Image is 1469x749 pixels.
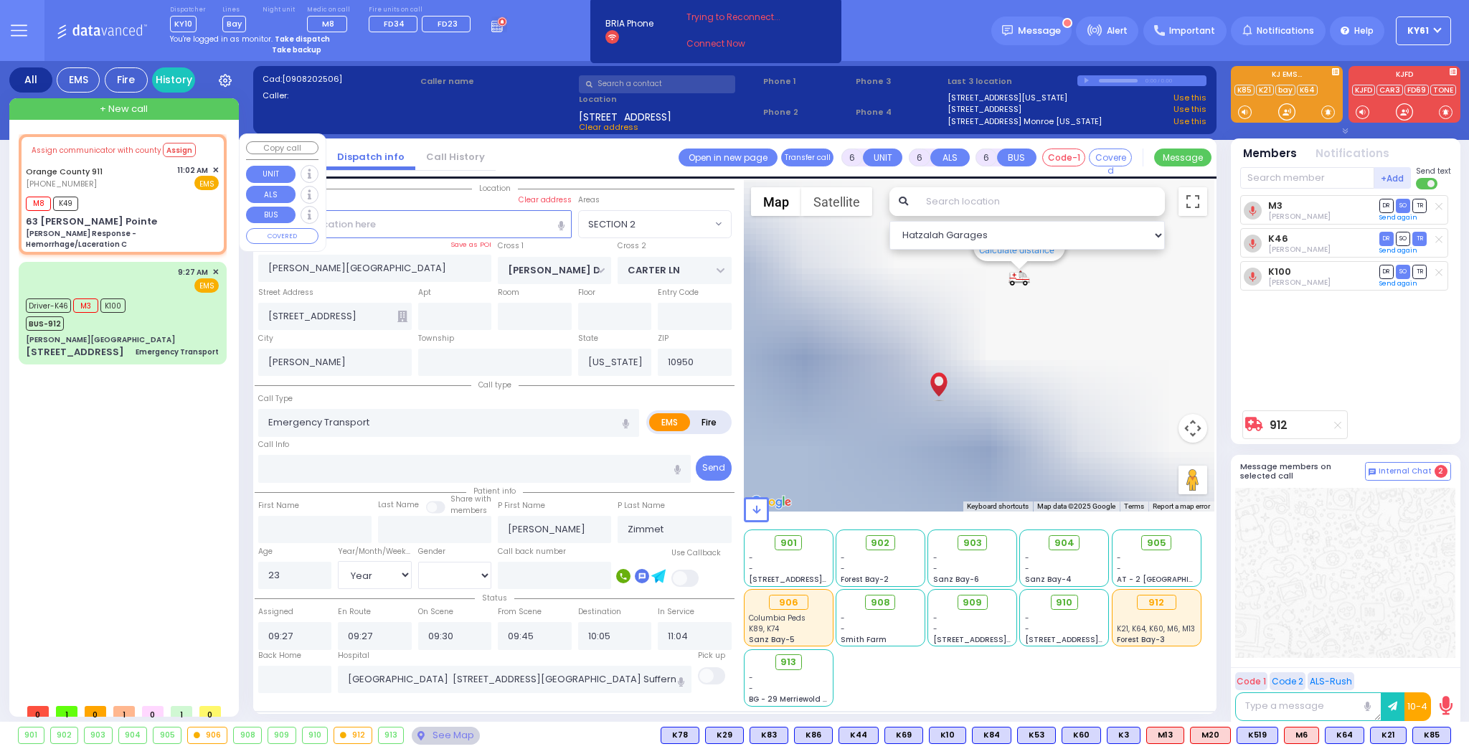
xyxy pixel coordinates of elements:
a: Send again [1379,213,1417,222]
span: SECTION 2 [579,211,712,237]
small: Share with [450,494,491,504]
label: Caller name [420,75,574,88]
label: KJ EMS... [1231,71,1343,81]
span: 1 [56,706,77,717]
div: BLS [750,727,788,744]
span: BUS-912 [26,316,64,331]
label: Areas [578,194,600,206]
div: M6 [1284,727,1319,744]
label: City [258,333,273,344]
span: - [841,613,845,623]
button: COVERED [246,228,318,244]
span: SO [1396,265,1410,278]
span: 0 [27,706,49,717]
span: Status [475,593,514,603]
input: Search location [917,187,1165,216]
a: bay [1275,85,1295,95]
button: Covered [1089,149,1132,166]
span: 913 [780,655,796,669]
div: BLS [1107,727,1140,744]
span: Notifications [1257,24,1314,37]
button: 10-4 [1404,692,1431,721]
span: 9:27 AM [178,267,208,278]
div: K86 [794,727,833,744]
span: TR [1412,265,1427,278]
a: K85 [1234,85,1255,95]
span: Phone 1 [763,75,851,88]
button: Members [1243,146,1297,162]
a: TONE [1430,85,1456,95]
div: BLS [794,727,833,744]
div: 912 [1009,269,1030,287]
label: P First Name [498,500,545,512]
label: Caller: [263,90,416,102]
a: Orange County 911 [26,166,103,177]
button: ALS [246,186,296,203]
a: Send again [1379,279,1417,288]
label: Last 3 location [948,75,1077,88]
span: - [1025,613,1029,623]
span: 903 [963,536,982,550]
span: M8 [322,18,334,29]
a: Use this [1173,116,1206,128]
span: - [841,552,845,563]
div: 909 [268,727,296,743]
button: UNIT [863,149,902,166]
label: Destination [578,606,621,618]
span: Important [1169,24,1215,37]
span: Clear address [579,121,638,133]
label: P Last Name [618,500,665,512]
span: 0 [142,706,164,717]
div: BLS [705,727,744,744]
div: BLS [1325,727,1364,744]
div: BLS [1412,727,1451,744]
span: FD34 [384,18,405,29]
a: Open in new page [679,149,778,166]
span: DR [1379,232,1394,245]
span: Patient info [466,486,523,496]
div: 906 [769,595,808,611]
input: Search member [1240,167,1374,189]
span: Help [1354,24,1374,37]
span: K100 [100,298,126,313]
span: - [841,623,845,634]
label: EMS [649,413,691,431]
div: Fire [105,67,148,93]
span: - [749,672,753,683]
div: [PERSON_NAME] Response - Hemorrhage/Laceration C [26,228,219,250]
span: Message [1018,24,1061,38]
a: Send again [1379,246,1417,255]
span: Alert [1107,24,1128,37]
a: Call History [415,150,496,164]
a: M3 [1268,200,1283,211]
label: Cross 2 [618,240,646,252]
button: Message [1154,149,1211,166]
button: UNIT [246,166,296,183]
span: - [933,613,937,623]
label: Gender [418,546,445,557]
button: Internal Chat 2 [1365,462,1451,481]
strong: Take backup [272,44,321,55]
label: In Service [658,606,694,618]
button: Notifications [1316,146,1389,162]
span: 908 [871,595,890,610]
span: SECTION 2 [588,217,636,232]
span: - [933,623,937,634]
span: Smith Farm [841,634,887,645]
div: K3 [1107,727,1140,744]
a: Dispatch info [326,150,415,164]
span: - [841,563,845,574]
label: En Route [338,606,371,618]
span: SECTION 2 [578,210,732,237]
div: [PERSON_NAME][GEOGRAPHIC_DATA] [26,334,175,345]
div: M20 [1190,727,1231,744]
span: 11:02 AM [177,165,208,176]
div: 901 [19,727,44,743]
span: Forest Bay-3 [1117,634,1165,645]
span: - [749,563,753,574]
span: Trying to Reconnect... [686,11,800,24]
a: FD69 [1404,85,1429,95]
span: - [933,563,937,574]
span: BG - 29 Merriewold S. [749,694,829,705]
label: Turn off text [1416,176,1439,191]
